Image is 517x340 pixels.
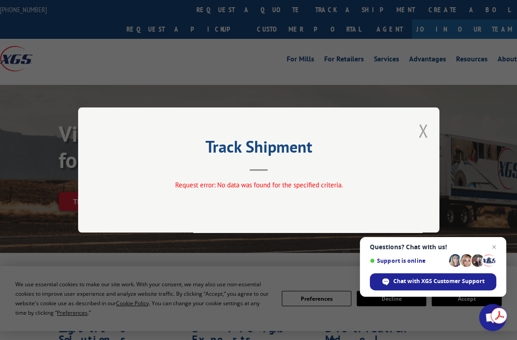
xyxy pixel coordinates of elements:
span: Close chat [489,242,499,252]
div: Chat with XGS Customer Support [370,273,496,290]
h2: Track Shipment [123,140,394,158]
span: Questions? Chat with us! [370,243,496,251]
span: Request error: No data was found for the specified criteria. [175,181,342,189]
span: Support is online [370,257,446,264]
span: Chat with XGS Customer Support [393,277,484,285]
div: Open chat [479,304,506,331]
button: Close modal [418,119,428,143]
